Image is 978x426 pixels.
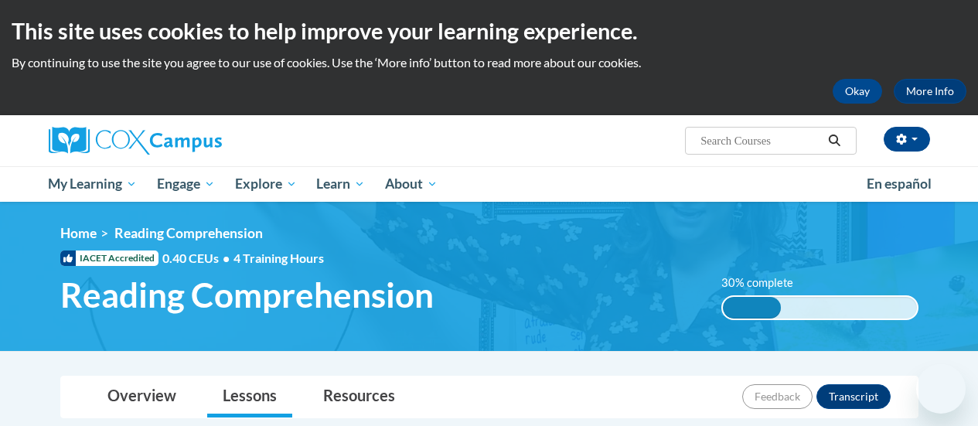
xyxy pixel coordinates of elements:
[60,250,158,266] span: IACET Accredited
[39,166,148,202] a: My Learning
[60,274,434,315] span: Reading Comprehension
[742,384,813,409] button: Feedback
[60,225,97,241] a: Home
[894,79,966,104] a: More Info
[916,364,966,414] iframe: Button to launch messaging window
[235,175,297,193] span: Explore
[12,15,966,46] h2: This site uses cookies to help improve your learning experience.
[225,166,307,202] a: Explore
[233,250,324,265] span: 4 Training Hours
[114,225,263,241] span: Reading Comprehension
[49,127,222,155] img: Cox Campus
[92,377,192,417] a: Overview
[857,168,942,200] a: En español
[823,131,846,150] button: Search
[385,175,438,193] span: About
[37,166,942,202] div: Main menu
[207,377,292,417] a: Lessons
[308,377,411,417] a: Resources
[162,250,233,267] span: 0.40 CEUs
[723,297,781,319] div: 30% complete
[306,166,375,202] a: Learn
[157,175,215,193] span: Engage
[316,175,365,193] span: Learn
[816,384,891,409] button: Transcript
[699,131,823,150] input: Search Courses
[833,79,882,104] button: Okay
[884,127,930,152] button: Account Settings
[12,54,966,71] p: By continuing to use the site you agree to our use of cookies. Use the ‘More info’ button to read...
[49,127,327,155] a: Cox Campus
[48,175,137,193] span: My Learning
[721,274,810,291] label: 30% complete
[867,176,932,192] span: En español
[223,250,230,265] span: •
[375,166,448,202] a: About
[147,166,225,202] a: Engage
